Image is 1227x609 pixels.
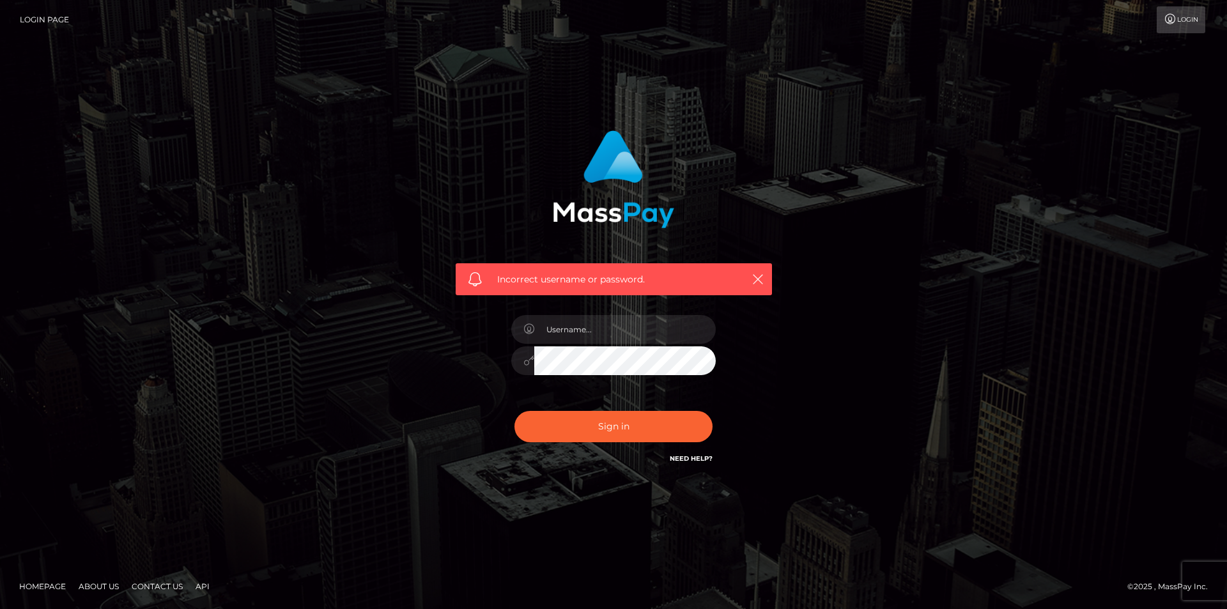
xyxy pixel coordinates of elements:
[127,576,188,596] a: Contact Us
[553,130,674,228] img: MassPay Login
[497,273,730,286] span: Incorrect username or password.
[534,315,716,344] input: Username...
[670,454,713,463] a: Need Help?
[514,411,713,442] button: Sign in
[14,576,71,596] a: Homepage
[20,6,69,33] a: Login Page
[190,576,215,596] a: API
[1157,6,1205,33] a: Login
[1127,580,1217,594] div: © 2025 , MassPay Inc.
[73,576,124,596] a: About Us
